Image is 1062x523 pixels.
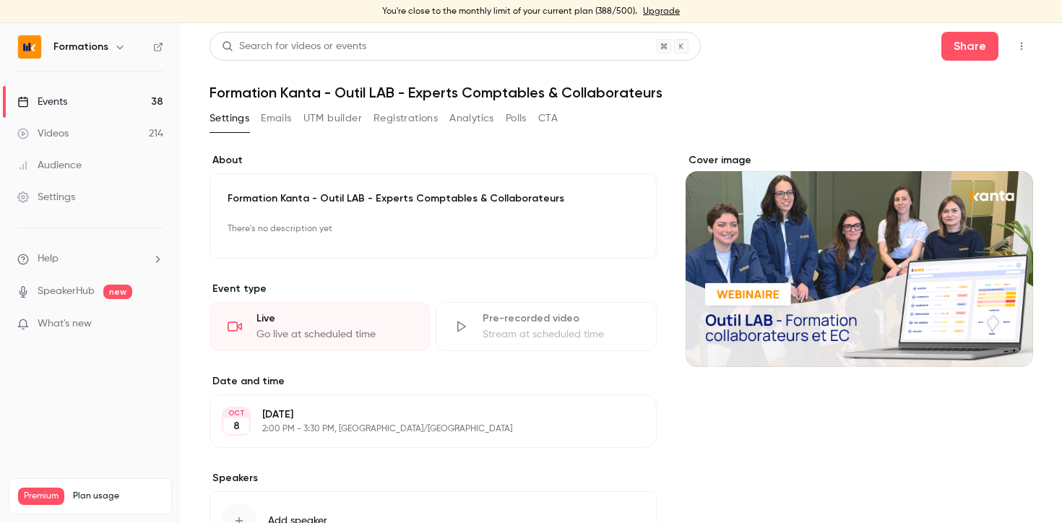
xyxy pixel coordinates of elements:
[506,107,527,130] button: Polls
[449,107,494,130] button: Analytics
[17,158,82,173] div: Audience
[38,316,92,332] span: What's new
[73,490,163,502] span: Plan usage
[17,95,67,109] div: Events
[210,84,1033,101] h1: Formation Kanta - Outil LAB - Experts Comptables & Collaborateurs
[483,327,638,342] div: Stream at scheduled time
[210,374,657,389] label: Date and time
[38,284,95,299] a: SpeakerHub
[18,35,41,59] img: Formations
[210,282,657,296] p: Event type
[262,407,580,422] p: [DATE]
[223,408,249,418] div: OCT
[103,285,132,299] span: new
[233,419,240,433] p: 8
[38,251,59,267] span: Help
[210,107,249,130] button: Settings
[374,107,438,130] button: Registrations
[222,39,366,54] div: Search for videos or events
[53,40,108,54] h6: Formations
[17,126,69,141] div: Videos
[210,471,657,485] label: Speakers
[686,153,1033,367] section: Cover image
[262,423,580,435] p: 2:00 PM - 3:30 PM, [GEOGRAPHIC_DATA]/[GEOGRAPHIC_DATA]
[303,107,362,130] button: UTM builder
[538,107,558,130] button: CTA
[210,153,657,168] label: About
[256,327,412,342] div: Go live at scheduled time
[643,6,680,17] a: Upgrade
[146,318,163,331] iframe: Noticeable Trigger
[228,217,639,241] p: There's no description yet
[436,302,656,351] div: Pre-recorded videoStream at scheduled time
[261,107,291,130] button: Emails
[17,190,75,204] div: Settings
[256,311,412,326] div: Live
[941,32,998,61] button: Share
[686,153,1033,168] label: Cover image
[210,302,430,351] div: LiveGo live at scheduled time
[17,251,163,267] li: help-dropdown-opener
[483,311,638,326] div: Pre-recorded video
[18,488,64,505] span: Premium
[228,191,639,206] p: Formation Kanta - Outil LAB - Experts Comptables & Collaborateurs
